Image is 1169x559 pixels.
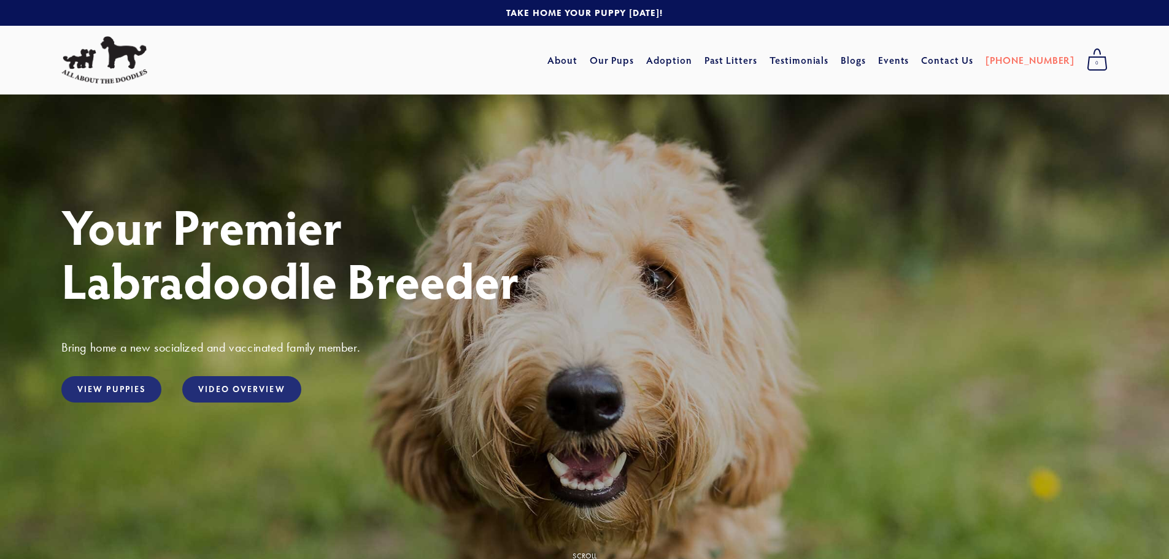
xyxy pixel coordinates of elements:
a: About [547,49,577,71]
a: Blogs [841,49,866,71]
a: Past Litters [704,53,758,66]
a: Video Overview [182,376,301,403]
a: Our Pups [590,49,635,71]
a: Events [878,49,909,71]
a: Adoption [646,49,692,71]
a: View Puppies [61,376,161,403]
a: Testimonials [770,49,829,71]
img: All About The Doodles [61,36,147,84]
h3: Bring home a new socialized and vaccinated family member. [61,339,1108,355]
a: [PHONE_NUMBER] [986,49,1074,71]
a: Contact Us [921,49,973,71]
a: 0 items in cart [1081,45,1114,75]
h1: Your Premier Labradoodle Breeder [61,199,1108,307]
span: 0 [1087,55,1108,71]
